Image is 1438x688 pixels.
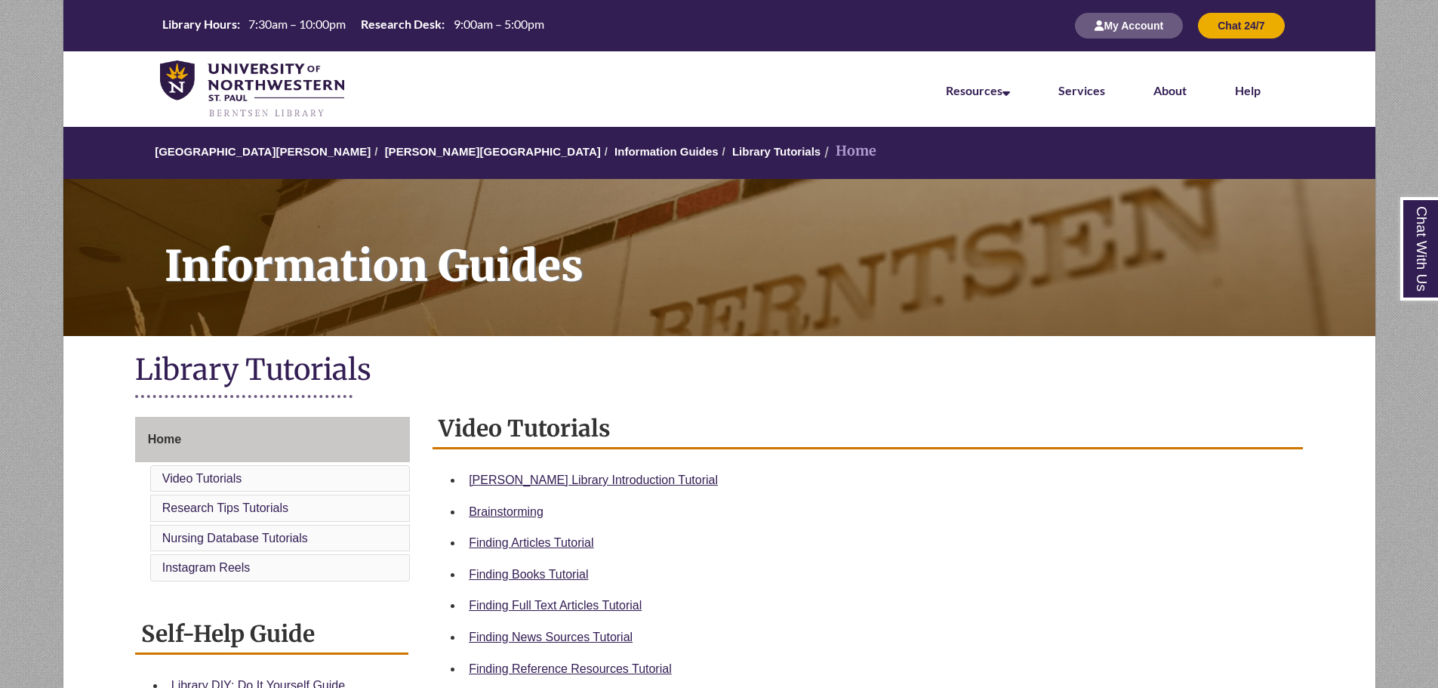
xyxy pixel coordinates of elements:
[135,417,410,462] a: Home
[1198,19,1284,32] a: Chat 24/7
[469,536,593,549] a: Finding Articles Tutorial
[135,351,1304,391] h1: Library Tutorials
[160,60,345,119] img: UNWSP Library Logo
[1235,83,1261,97] a: Help
[433,409,1303,449] h2: Video Tutorials
[162,561,251,574] a: Instagram Reels
[946,83,1010,97] a: Resources
[1198,13,1284,39] button: Chat 24/7
[469,474,718,486] a: [PERSON_NAME] Library Introduction Tutorial
[732,145,821,158] a: Library Tutorials
[156,16,242,32] th: Library Hours:
[385,145,601,158] a: [PERSON_NAME][GEOGRAPHIC_DATA]
[821,140,876,162] li: Home
[148,179,1375,316] h1: Information Guides
[162,472,242,485] a: Video Tutorials
[156,16,550,35] table: Hours Today
[355,16,447,32] th: Research Desk:
[248,17,346,31] span: 7:30am – 10:00pm
[1075,19,1183,32] a: My Account
[1075,13,1183,39] button: My Account
[162,501,288,514] a: Research Tips Tutorials
[148,433,181,446] span: Home
[1058,83,1105,97] a: Services
[469,568,588,581] a: Finding Books Tutorial
[454,17,544,31] span: 9:00am – 5:00pm
[156,16,550,36] a: Hours Today
[135,417,410,585] div: Guide Page Menu
[469,662,672,675] a: Finding Reference Resources Tutorial
[162,532,308,545] a: Nursing Database Tutorials
[469,599,642,612] a: Finding Full Text Articles Tutorial
[1153,83,1187,97] a: About
[614,145,719,158] a: Information Guides
[469,505,543,518] a: Brainstorming
[155,145,371,158] a: [GEOGRAPHIC_DATA][PERSON_NAME]
[135,615,408,655] h2: Self-Help Guide
[469,631,633,643] a: Finding News Sources Tutorial
[63,179,1375,336] a: Information Guides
